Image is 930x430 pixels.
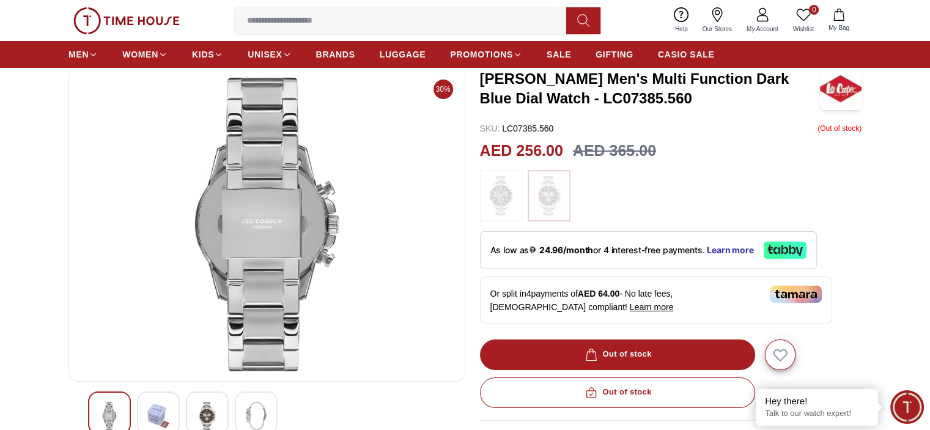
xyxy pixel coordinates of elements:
span: 30% [434,80,453,99]
a: SALE [547,43,571,65]
a: WOMEN [122,43,168,65]
span: CASIO SALE [658,48,715,61]
a: KIDS [192,43,223,65]
p: ( Out of stock ) [817,122,862,135]
img: Tamara [770,286,822,303]
div: Hey there! [765,395,869,407]
img: ... [534,176,564,215]
span: UNISEX [248,48,282,61]
span: KIDS [192,48,214,61]
div: Or split in 4 payments of - No late fees, [DEMOGRAPHIC_DATA] compliant! [480,276,832,324]
a: 0Wishlist [786,5,821,36]
span: Wishlist [788,24,819,34]
span: Help [670,24,693,34]
span: SALE [547,48,571,61]
a: LUGGAGE [380,43,426,65]
span: LUGGAGE [380,48,426,61]
span: 0 [809,5,819,15]
button: My Bag [821,6,857,35]
h2: AED 256.00 [480,139,563,163]
img: Lee Cooper Men's Multi Function Dark Blue Dial Watch - LC07385.390 [196,402,218,430]
span: MEN [68,48,89,61]
p: Talk to our watch expert! [765,409,869,419]
img: Lee Cooper Men's Multi Function Dark Blue Dial Watch - LC07385.390 [98,402,120,430]
span: My Bag [824,23,854,32]
span: Our Stores [698,24,737,34]
a: BRANDS [316,43,355,65]
span: My Account [742,24,783,34]
h3: AED 365.00 [573,139,656,163]
a: CASIO SALE [658,43,715,65]
span: Learn more [630,302,674,312]
span: WOMEN [122,48,158,61]
a: Our Stores [695,5,739,36]
img: Lee Cooper Men's Multi Function Dark Blue Dial Watch - LC07385.390 [147,402,169,430]
a: Help [668,5,695,36]
span: BRANDS [316,48,355,61]
img: ... [73,7,180,34]
div: Chat Widget [890,390,924,424]
h3: [PERSON_NAME] Men's Multi Function Dark Blue Dial Watch - LC07385.560 [480,69,820,108]
a: UNISEX [248,43,291,65]
img: Lee Cooper Men's Multi Function Dark Blue Dial Watch - LC07385.390 [79,78,455,371]
a: MEN [68,43,98,65]
span: SKU : [480,124,500,133]
a: GIFTING [596,43,633,65]
span: GIFTING [596,48,633,61]
img: ... [486,176,517,215]
span: PROMOTIONS [450,48,513,61]
img: Lee Cooper Men's Multi Function Dark Blue Dial Watch - LC07385.560 [820,67,862,110]
a: PROMOTIONS [450,43,522,65]
img: Lee Cooper Men's Multi Function Dark Blue Dial Watch - LC07385.390 [245,402,267,430]
p: LC07385.560 [480,122,554,135]
span: AED 64.00 [578,289,619,298]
